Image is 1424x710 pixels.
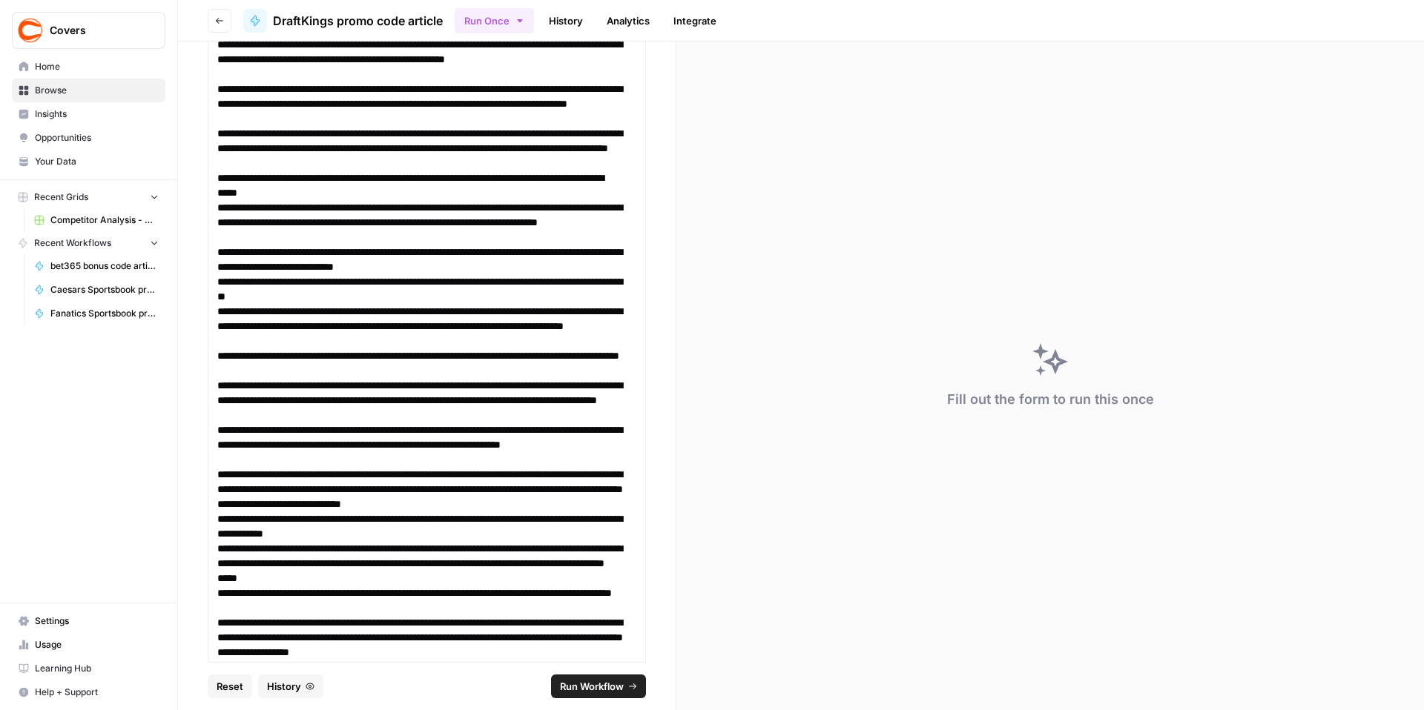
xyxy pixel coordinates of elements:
[35,686,159,699] span: Help + Support
[35,614,159,628] span: Settings
[12,126,165,150] a: Opportunities
[455,8,534,33] button: Run Once
[258,674,323,698] button: History
[50,283,159,296] span: Caesars Sportsbook promo code article
[34,190,88,204] span: Recent Grids
[27,278,165,302] a: Caesars Sportsbook promo code article
[12,12,165,49] button: Workspace: Covers
[273,12,443,30] span: DraftKings promo code article
[12,232,165,254] button: Recent Workflows
[12,79,165,102] a: Browse
[12,55,165,79] a: Home
[12,102,165,126] a: Insights
[35,84,159,97] span: Browse
[35,155,159,168] span: Your Data
[560,679,624,694] span: Run Workflow
[35,131,159,145] span: Opportunities
[50,213,159,227] span: Competitor Analysis - URL Specific Grid
[598,9,659,33] a: Analytics
[551,674,646,698] button: Run Workflow
[12,150,165,173] a: Your Data
[540,9,592,33] a: History
[12,680,165,704] button: Help + Support
[35,60,159,73] span: Home
[12,657,165,680] a: Learning Hub
[50,23,139,38] span: Covers
[35,107,159,121] span: Insights
[34,236,111,250] span: Recent Workflows
[27,208,165,232] a: Competitor Analysis - URL Specific Grid
[27,254,165,278] a: bet365 bonus code article
[12,609,165,633] a: Settings
[12,633,165,657] a: Usage
[665,9,725,33] a: Integrate
[17,17,44,44] img: Covers Logo
[50,259,159,273] span: bet365 bonus code article
[947,389,1154,410] div: Fill out the form to run this once
[208,674,252,698] button: Reset
[35,662,159,675] span: Learning Hub
[243,9,443,33] a: DraftKings promo code article
[267,679,301,694] span: History
[12,186,165,208] button: Recent Grids
[35,638,159,651] span: Usage
[27,302,165,325] a: Fanatics Sportsbook promo article
[50,307,159,320] span: Fanatics Sportsbook promo article
[217,679,243,694] span: Reset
